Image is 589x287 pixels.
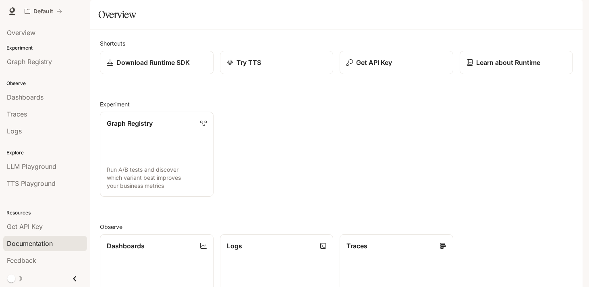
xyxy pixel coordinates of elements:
p: Get API Key [356,58,392,67]
button: All workspaces [21,3,66,19]
h2: Observe [100,223,573,231]
h2: Experiment [100,100,573,108]
p: Try TTS [236,58,261,67]
p: Graph Registry [107,119,153,128]
p: Download Runtime SDK [116,58,190,67]
h2: Shortcuts [100,39,573,48]
p: Default [33,8,53,15]
a: Download Runtime SDK [100,51,214,74]
a: Learn about Runtime [460,51,573,74]
p: Logs [227,241,242,251]
a: Graph RegistryRun A/B tests and discover which variant best improves your business metrics [100,112,214,197]
h1: Overview [98,6,136,23]
p: Dashboards [107,241,145,251]
p: Learn about Runtime [476,58,540,67]
p: Traces [346,241,367,251]
a: Try TTS [220,51,334,74]
button: Get API Key [340,51,453,74]
p: Run A/B tests and discover which variant best improves your business metrics [107,166,207,190]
